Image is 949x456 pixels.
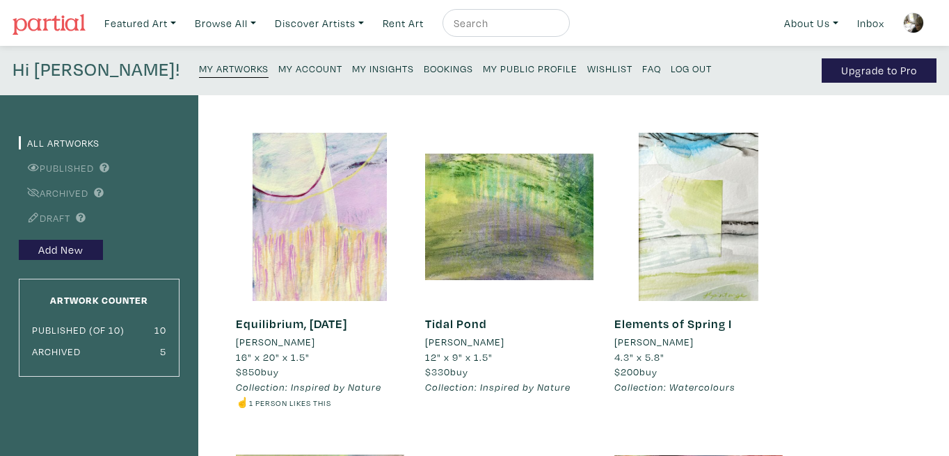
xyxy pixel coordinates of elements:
a: Elements of Spring I [614,316,732,332]
span: $200 [614,365,639,378]
a: Tidal Pond [425,316,487,332]
a: [PERSON_NAME] [425,334,593,350]
small: Artwork Counter [50,293,148,307]
a: About Us [778,9,845,38]
span: buy [236,365,279,378]
em: Collection: Inspired by Nature [425,380,571,393]
small: My Insights [352,62,414,75]
a: Rent Art [376,9,430,38]
small: 10 [154,323,166,336]
em: Collection: Inspired by Nature [236,380,381,393]
a: All Artworks [19,136,99,149]
a: Published [19,161,94,174]
small: Published (of 10) [32,323,125,336]
span: buy [614,365,657,378]
a: Discover Artists [269,9,370,38]
small: 5 [160,345,166,358]
small: FAQ [642,62,661,75]
a: My Artworks [199,58,269,78]
a: Equilibrium, [DATE] [236,316,347,332]
a: Log Out [671,58,712,77]
small: Bookings [424,62,473,75]
li: [PERSON_NAME] [236,334,315,350]
span: buy [425,365,468,378]
a: Wishlist [587,58,632,77]
small: My Public Profile [483,62,577,75]
a: Draft [19,211,70,225]
a: My Insights [352,58,414,77]
input: Search [452,15,557,32]
a: [PERSON_NAME] [236,334,404,350]
small: My Artworks [199,62,269,75]
a: [PERSON_NAME] [614,334,783,350]
a: Archived [19,186,88,199]
small: Archived [32,345,81,358]
li: [PERSON_NAME] [425,334,504,350]
span: $850 [236,365,261,378]
span: 16" x 20" x 1.5" [236,350,310,364]
span: 12" x 9" x 1.5" [425,350,493,364]
small: Log Out [671,62,712,75]
small: My Account [278,62,342,75]
span: $330 [425,365,450,378]
h4: Hi [PERSON_NAME]! [13,58,180,83]
span: 4.3" x 5.8" [614,350,664,364]
a: Upgrade to Pro [822,58,936,83]
a: FAQ [642,58,661,77]
img: phpThumb.php [903,13,924,33]
li: [PERSON_NAME] [614,334,694,350]
small: 1 person likes this [249,398,331,408]
a: Browse All [189,9,262,38]
a: My Public Profile [483,58,577,77]
em: Collection: Watercolours [614,380,735,393]
a: Featured Art [98,9,182,38]
li: ☝️ [236,395,404,410]
a: Inbox [851,9,891,38]
small: Wishlist [587,62,632,75]
a: Bookings [424,58,473,77]
a: My Account [278,58,342,77]
a: Add New [19,240,103,260]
